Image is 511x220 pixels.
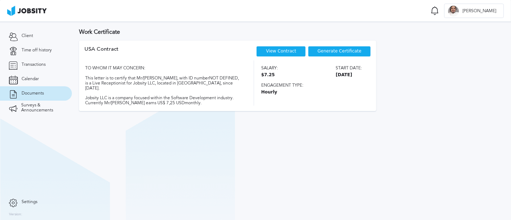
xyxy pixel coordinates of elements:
[22,91,44,96] span: Documents
[22,33,33,38] span: Client
[22,62,46,67] span: Transactions
[459,9,500,14] span: [PERSON_NAME]
[7,6,47,16] img: ab4bad089aa723f57921c736e9817d99.png
[22,48,52,53] span: Time off history
[79,29,504,35] h3: Work Certificate
[444,4,504,18] button: D[PERSON_NAME]
[261,66,278,71] span: Salary:
[266,49,296,54] a: View Contract
[9,212,22,217] label: Version:
[261,90,362,95] span: Hourly
[22,77,39,82] span: Calendar
[84,46,119,60] div: USA Contract
[336,73,362,78] span: [DATE]
[84,60,241,105] div: TO WHOM IT MAY CONCERN: This letter is to certify that Mr/[PERSON_NAME], with ID number NOT DEFIN...
[22,200,37,205] span: Settings
[261,73,278,78] span: $7.25
[318,49,362,54] span: Generate Certificate
[448,6,459,17] div: D
[336,66,362,71] span: Start date:
[261,83,362,88] span: Engagement type:
[21,103,63,113] span: Surveys & Announcements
